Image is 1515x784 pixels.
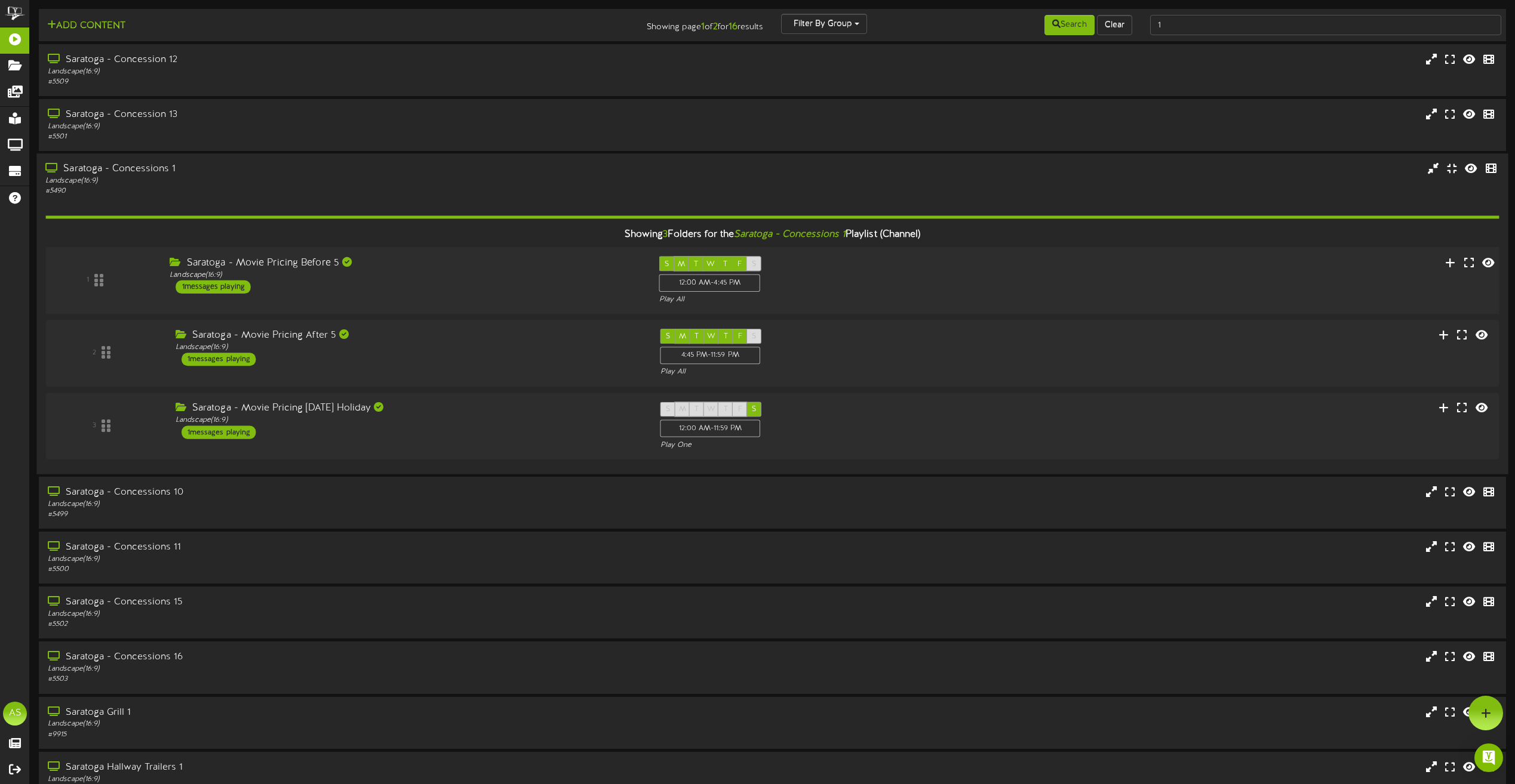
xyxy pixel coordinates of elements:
[752,333,756,341] span: S
[659,274,760,292] div: 12:00 AM - 4:45 PM
[48,510,641,520] div: # 5499
[48,541,641,554] div: Saratoga - Concessions 11
[666,333,670,341] span: S
[659,295,1008,305] div: Play All
[527,14,773,34] div: Showing page of for results
[781,14,867,34] button: Filter By Group
[36,222,1508,248] div: Showing Folders for the Playlist (Channel)
[737,260,742,268] span: F
[48,664,641,674] div: Landscape ( 16:9 )
[48,132,641,142] div: # 5501
[176,280,251,294] div: 1 messages playing
[170,270,641,280] div: Landscape ( 16:9 )
[48,730,641,740] div: # 9915
[44,18,129,33] button: Add Content
[1097,15,1132,35] button: Clear
[701,21,705,32] strong: 1
[679,405,686,413] span: M
[176,415,642,425] div: Landscape ( 16:9 )
[48,595,641,609] div: Saratoga - Concessions 15
[176,329,642,343] div: Saratoga - Movie Pricing After 5
[660,440,1006,450] div: Play One
[48,122,641,132] div: Landscape ( 16:9 )
[48,674,641,684] div: # 5503
[45,162,641,176] div: Saratoga - Concessions 1
[1150,15,1501,35] input: -- Search Playlists by Name --
[665,260,669,268] span: S
[660,368,1006,378] div: Play All
[170,257,641,270] div: Saratoga - Movie Pricing Before 5
[182,425,256,439] div: 1 messages playing
[48,619,641,629] div: # 5502
[48,554,641,564] div: Landscape ( 16:9 )
[738,333,742,341] span: F
[48,53,641,67] div: Saratoga - Concession 12
[707,333,715,341] span: W
[182,353,256,366] div: 1 messages playing
[48,108,641,122] div: Saratoga - Concession 13
[48,609,641,619] div: Landscape ( 16:9 )
[3,702,27,726] div: AS
[663,229,668,240] span: 3
[724,333,728,341] span: T
[176,342,642,353] div: Landscape ( 16:9 )
[176,402,642,415] div: Saratoga - Movie Pricing [DATE] Holiday
[48,499,641,510] div: Landscape ( 16:9 )
[48,719,641,729] div: Landscape ( 16:9 )
[694,260,698,268] span: T
[45,176,641,186] div: Landscape ( 16:9 )
[666,405,670,413] span: S
[48,564,641,575] div: # 5500
[48,650,641,664] div: Saratoga - Concessions 16
[660,347,761,365] div: 4:45 PM - 11:59 PM
[48,77,641,87] div: # 5509
[752,260,756,268] span: S
[723,260,727,268] span: T
[729,21,737,32] strong: 16
[694,405,699,413] span: T
[678,260,685,268] span: M
[752,405,756,413] span: S
[734,229,846,240] i: Saratoga - Concessions 1
[45,187,641,197] div: # 5490
[694,333,699,341] span: T
[48,67,641,77] div: Landscape ( 16:9 )
[679,333,686,341] span: M
[713,21,718,32] strong: 2
[48,486,641,499] div: Saratoga - Concessions 10
[706,260,715,268] span: W
[48,761,641,774] div: Saratoga Hallway Trailers 1
[48,706,641,720] div: Saratoga Grill 1
[1474,743,1503,772] div: Open Intercom Messenger
[1044,15,1095,35] button: Search
[738,405,742,413] span: F
[660,419,761,437] div: 12:00 AM - 11:59 PM
[707,405,715,413] span: W
[724,405,728,413] span: T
